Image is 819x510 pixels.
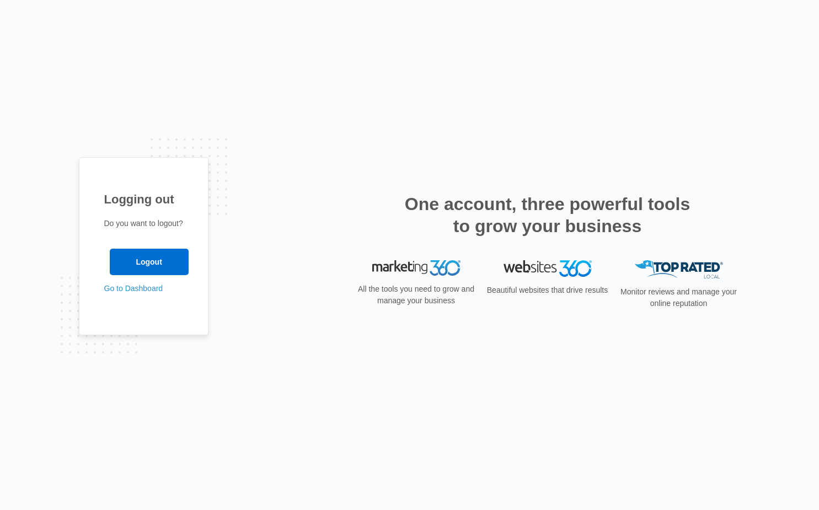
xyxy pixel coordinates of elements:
[355,283,478,307] p: All the tools you need to grow and manage your business
[617,286,741,309] p: Monitor reviews and manage your online reputation
[635,260,723,278] img: Top Rated Local
[504,260,592,276] img: Websites 360
[104,284,163,293] a: Go to Dashboard
[486,284,609,296] p: Beautiful websites that drive results
[104,190,183,208] h1: Logging out
[402,193,694,237] h2: One account, three powerful tools to grow your business
[110,249,189,275] input: Logout
[372,260,461,276] img: Marketing 360
[104,218,183,229] p: Do you want to logout?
